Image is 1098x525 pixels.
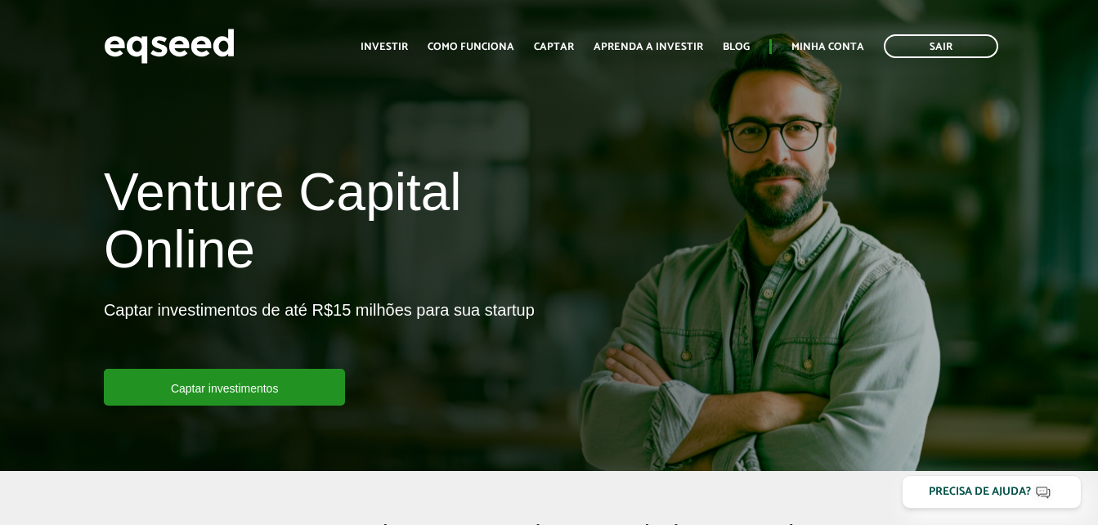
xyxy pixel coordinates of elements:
a: Captar investimentos [104,369,346,406]
a: Minha conta [791,42,864,52]
p: Captar investimentos de até R$15 milhões para sua startup [104,300,535,369]
a: Como funciona [428,42,514,52]
a: Investir [361,42,408,52]
a: Captar [534,42,574,52]
h1: Venture Capital Online [104,164,537,287]
a: Blog [723,42,750,52]
a: Aprenda a investir [594,42,703,52]
img: EqSeed [104,25,235,68]
a: Sair [884,34,998,58]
